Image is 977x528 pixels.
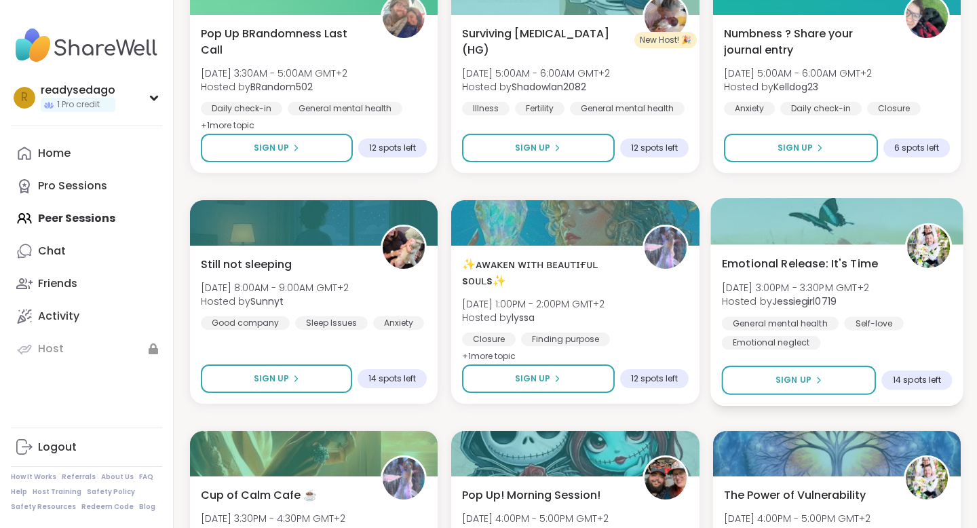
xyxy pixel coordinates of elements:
[254,373,289,385] span: Sign Up
[57,99,100,111] span: 1 Pro credit
[631,143,678,153] span: 12 spots left
[724,134,878,162] button: Sign Up
[721,255,878,271] span: Emotional Release: It's Time
[62,472,96,482] a: Referrals
[11,472,56,482] a: How It Works
[724,67,872,80] span: [DATE] 5:00AM - 6:00AM GMT+2
[462,257,627,289] span: ✨ᴀᴡᴀᴋᴇɴ ᴡɪᴛʜ ʙᴇᴀᴜᴛɪғᴜʟ sᴏᴜʟs✨
[724,26,889,58] span: Numbness ? Share your journal entry
[721,295,868,308] span: Hosted by
[775,374,811,386] span: Sign Up
[201,281,349,295] span: [DATE] 8:00AM - 9:00AM GMT+2
[772,295,837,308] b: Jessiegirl0719
[462,102,510,115] div: Illness
[201,134,353,162] button: Sign Up
[462,333,516,346] div: Closure
[724,80,872,94] span: Hosted by
[773,80,818,94] b: Kelldog23
[867,102,921,115] div: Closure
[383,227,425,269] img: Sunnyt
[570,102,685,115] div: General mental health
[201,80,347,94] span: Hosted by
[41,83,115,98] div: readysedago
[11,267,162,300] a: Friends
[721,366,876,395] button: Sign Up
[38,341,64,356] div: Host
[38,276,77,291] div: Friends
[721,280,868,294] span: [DATE] 3:00PM - 3:30PM GMT+2
[512,311,535,324] b: lyssa
[373,316,424,330] div: Anxiety
[462,134,614,162] button: Sign Up
[724,487,866,504] span: The Power of Vulnerability
[11,300,162,333] a: Activity
[462,487,600,504] span: Pop Up! Morning Session!
[38,178,107,193] div: Pro Sessions
[462,26,627,58] span: Surviving [MEDICAL_DATA] (HG)
[724,102,775,115] div: Anxiety
[38,440,77,455] div: Logout
[369,143,416,153] span: 12 spots left
[512,80,586,94] b: Shadowlan2082
[295,316,368,330] div: Sleep Issues
[201,26,366,58] span: Pop Up BRandomness Last Call
[33,487,81,497] a: Host Training
[201,364,352,393] button: Sign Up
[11,170,162,202] a: Pro Sessions
[462,80,610,94] span: Hosted by
[844,316,904,330] div: Self-love
[254,142,289,154] span: Sign Up
[139,472,153,482] a: FAQ
[201,102,282,115] div: Daily check-in
[383,457,425,499] img: lyssa
[631,373,678,384] span: 12 spots left
[515,373,550,385] span: Sign Up
[462,364,614,393] button: Sign Up
[521,333,610,346] div: Finding purpose
[721,336,820,350] div: Emotional neglect
[724,512,870,525] span: [DATE] 4:00PM - 5:00PM GMT+2
[38,309,79,324] div: Activity
[11,431,162,464] a: Logout
[907,225,950,268] img: Jessiegirl0719
[462,297,605,311] span: [DATE] 1:00PM - 2:00PM GMT+2
[21,89,28,107] span: r
[250,80,313,94] b: BRandom502
[634,32,697,48] div: New Host! 🎉
[87,487,135,497] a: Safety Policy
[201,257,292,273] span: Still not sleeping
[462,311,605,324] span: Hosted by
[201,487,317,504] span: Cup of Calm Cafe ☕️
[893,375,941,385] span: 14 spots left
[201,316,290,330] div: Good company
[515,102,564,115] div: Fertility
[250,295,284,308] b: Sunnyt
[201,67,347,80] span: [DATE] 3:30AM - 5:00AM GMT+2
[11,235,162,267] a: Chat
[11,137,162,170] a: Home
[201,295,349,308] span: Hosted by
[288,102,402,115] div: General mental health
[38,146,71,161] div: Home
[462,512,609,525] span: [DATE] 4:00PM - 5:00PM GMT+2
[201,512,345,525] span: [DATE] 3:30PM - 4:30PM GMT+2
[645,227,687,269] img: lyssa
[721,316,838,330] div: General mental health
[780,102,862,115] div: Daily check-in
[38,244,66,259] div: Chat
[81,502,134,512] a: Redeem Code
[906,457,948,499] img: Jessiegirl0719
[462,67,610,80] span: [DATE] 5:00AM - 6:00AM GMT+2
[11,487,27,497] a: Help
[11,22,162,69] img: ShareWell Nav Logo
[139,502,155,512] a: Blog
[101,472,134,482] a: About Us
[778,142,813,154] span: Sign Up
[11,333,162,365] a: Host
[645,457,687,499] img: Dom_F
[11,502,76,512] a: Safety Resources
[368,373,416,384] span: 14 spots left
[894,143,939,153] span: 6 spots left
[515,142,550,154] span: Sign Up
